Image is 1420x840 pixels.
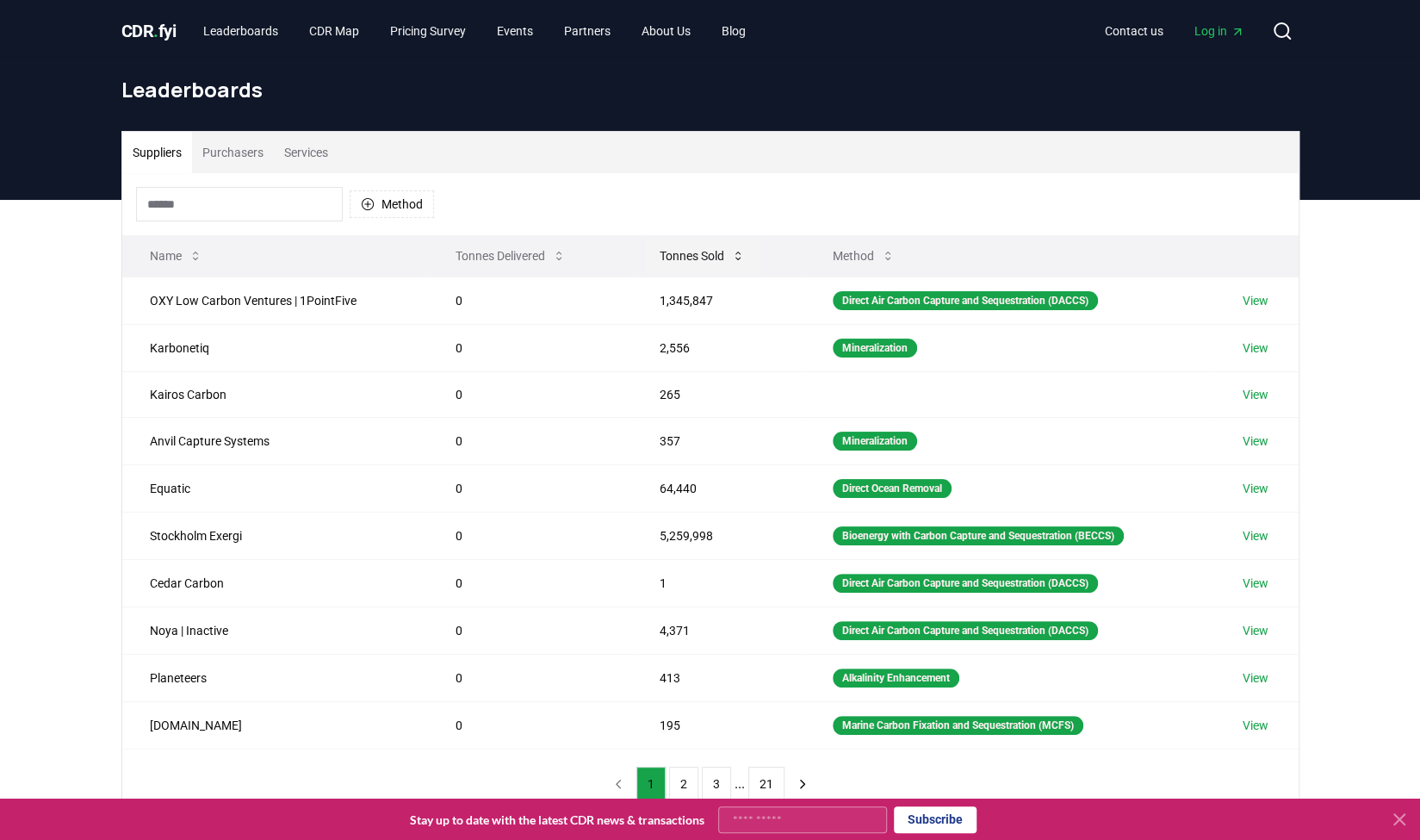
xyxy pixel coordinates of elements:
[121,21,177,41] span: CDR fyi
[122,464,428,512] td: Equatic
[428,654,632,701] td: 0
[702,767,731,801] button: 3
[833,291,1098,310] div: Direct Air Carbon Capture and Sequestration (DACCS)
[1243,575,1268,592] a: View
[833,526,1124,545] div: Bioenergy with Carbon Capture and Sequestration (BECCS)
[632,324,805,371] td: 2,556
[428,559,632,607] td: 0
[122,277,428,324] td: OXY Low Carbon Ventures | 1PointFive
[1243,669,1268,687] a: View
[550,16,624,47] a: Partners
[192,132,274,173] button: Purchasers
[122,417,428,464] td: Anvil Capture Systems
[833,621,1098,640] div: Direct Air Carbon Capture and Sequestration (DACCS)
[1243,622,1268,639] a: View
[833,669,959,688] div: Alkalinity Enhancement
[122,324,428,371] td: Karbonetiq
[1243,480,1268,497] a: View
[833,574,1098,593] div: Direct Air Carbon Capture and Sequestration (DACCS)
[376,16,480,47] a: Pricing Survey
[632,277,805,324] td: 1,345,847
[428,512,632,559] td: 0
[632,701,805,749] td: 195
[636,767,666,801] button: 1
[1091,16,1258,47] nav: Main
[122,512,428,559] td: Stockholm Exergi
[1181,16,1258,47] a: Log in
[1243,386,1268,403] a: View
[632,607,805,654] td: 4,371
[428,607,632,654] td: 0
[788,767,817,801] button: next page
[274,132,338,173] button: Services
[428,464,632,512] td: 0
[483,16,547,47] a: Events
[646,239,759,273] button: Tonnes Sold
[669,767,698,801] button: 2
[122,559,428,607] td: Cedar Carbon
[428,277,632,324] td: 0
[1243,527,1268,544] a: View
[189,16,292,47] a: Leaderboards
[708,16,760,47] a: Blog
[833,716,1083,735] div: Marine Carbon Fixation and Sequestration (MCFS)
[121,19,177,43] a: CDR.fyi
[632,417,805,464] td: 357
[122,132,192,173] button: Suppliers
[122,654,428,701] td: Planeteers
[122,701,428,749] td: [DOMAIN_NAME]
[428,371,632,417] td: 0
[428,701,632,749] td: 0
[153,21,158,41] span: .
[121,76,1299,103] h1: Leaderboards
[122,371,428,417] td: Kairos Carbon
[1091,16,1177,47] a: Contact us
[1194,22,1244,40] span: Log in
[136,239,216,273] button: Name
[833,339,917,358] div: Mineralization
[628,16,704,47] a: About Us
[1243,339,1268,357] a: View
[442,239,580,273] button: Tonnes Delivered
[833,432,917,451] div: Mineralization
[833,479,952,498] div: Direct Ocean Removal
[735,774,745,794] li: ...
[632,654,805,701] td: 413
[1243,432,1268,450] a: View
[819,239,908,273] button: Method
[1243,292,1268,309] a: View
[350,190,434,218] button: Method
[632,512,805,559] td: 5,259,998
[1243,717,1268,734] a: View
[632,559,805,607] td: 1
[428,417,632,464] td: 0
[189,16,760,47] nav: Main
[632,371,805,417] td: 265
[295,16,373,47] a: CDR Map
[748,767,784,801] button: 21
[122,607,428,654] td: Noya | Inactive
[632,464,805,512] td: 64,440
[428,324,632,371] td: 0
